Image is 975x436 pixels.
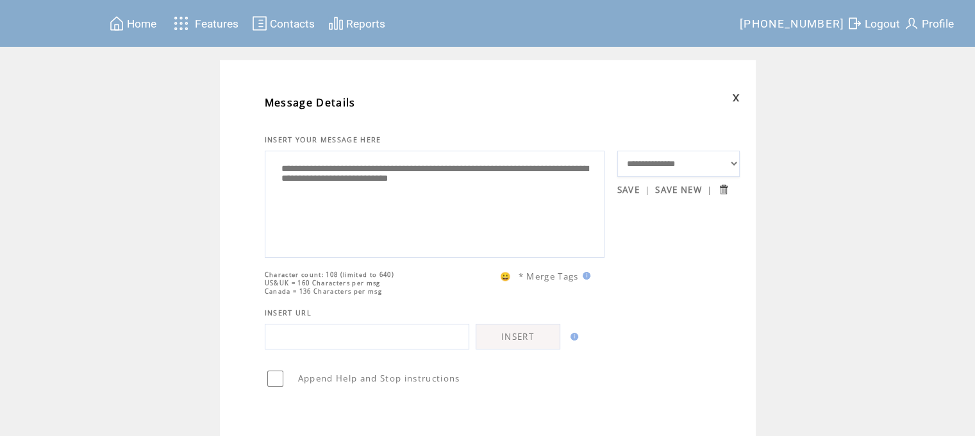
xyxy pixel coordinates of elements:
[170,13,192,34] img: features.svg
[922,17,954,30] span: Profile
[902,13,956,33] a: Profile
[865,17,900,30] span: Logout
[195,17,238,30] span: Features
[328,15,344,31] img: chart.svg
[904,15,919,31] img: profile.svg
[326,13,387,33] a: Reports
[707,184,712,196] span: |
[265,279,381,287] span: US&UK = 160 Characters per msg
[617,184,640,196] a: SAVE
[847,15,862,31] img: exit.svg
[579,272,590,280] img: help.gif
[298,373,460,384] span: Append Help and Stop instructions
[717,183,729,196] input: Submit
[109,15,124,31] img: home.svg
[107,13,158,33] a: Home
[265,271,394,279] span: Character count: 108 (limited to 640)
[500,271,512,282] span: 😀
[845,13,902,33] a: Logout
[740,17,845,30] span: [PHONE_NUMBER]
[645,184,650,196] span: |
[519,271,579,282] span: * Merge Tags
[168,11,240,36] a: Features
[265,135,381,144] span: INSERT YOUR MESSAGE HERE
[270,17,315,30] span: Contacts
[265,287,382,296] span: Canada = 136 Characters per msg
[476,324,560,349] a: INSERT
[655,184,702,196] a: SAVE NEW
[265,308,312,317] span: INSERT URL
[265,96,356,110] span: Message Details
[252,15,267,31] img: contacts.svg
[127,17,156,30] span: Home
[250,13,317,33] a: Contacts
[567,333,578,340] img: help.gif
[346,17,385,30] span: Reports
